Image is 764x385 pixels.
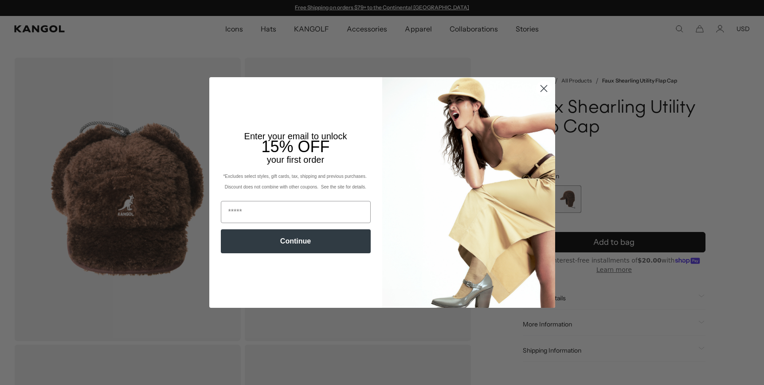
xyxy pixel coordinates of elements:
span: 15% OFF [261,137,329,156]
span: your first order [267,155,324,165]
img: 93be19ad-e773-4382-80b9-c9d740c9197f.jpeg [382,77,555,308]
button: Continue [221,229,371,253]
span: *Excludes select styles, gift cards, tax, shipping and previous purchases. Discount does not comb... [223,174,368,189]
input: Email [221,201,371,223]
button: Close dialog [536,81,552,96]
span: Enter your email to unlock [244,131,347,141]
